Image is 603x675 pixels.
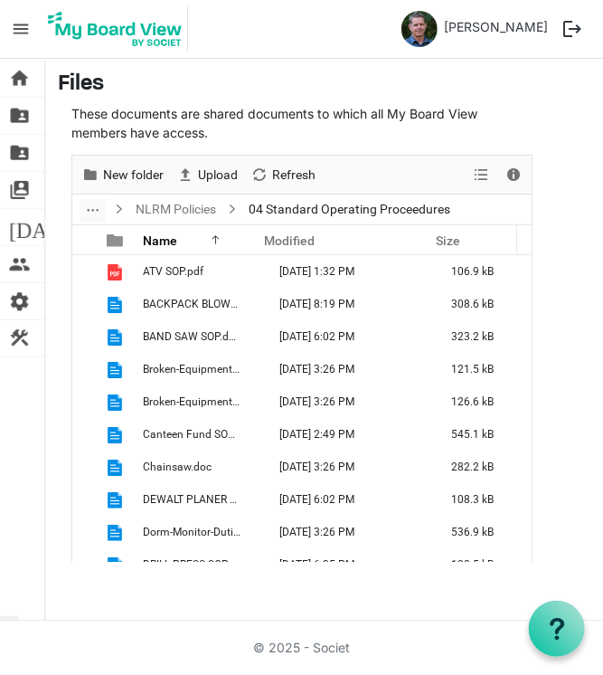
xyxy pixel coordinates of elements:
span: DEWALT PLANER SOP (1).docx [143,493,293,506]
button: New folder [79,164,167,186]
td: 536.9 kB is template cell column header Size [432,516,532,548]
td: DEWALT PLANER SOP (1).docx is template cell column header Name [137,483,260,516]
span: settings [9,283,31,319]
button: dropdownbutton [80,199,107,223]
td: 308.6 kB is template cell column header Size [432,288,532,320]
img: My Board View Logo [42,6,188,52]
span: Dorm-Monitor-Duties.docx [143,526,270,538]
span: Broken-Equipment.doc [143,395,253,408]
td: checkbox [72,548,96,581]
div: Refresh [244,156,322,194]
td: is template cell column header type [96,288,137,320]
td: checkbox [72,320,96,353]
td: is template cell column header type [96,255,137,288]
td: checkbox [72,255,96,288]
td: 323.2 kB is template cell column header Size [432,320,532,353]
td: December 01, 2024 2:49 PM column header Modified [260,418,432,451]
td: BACKPACK BLOWER SOP.docx is template cell column header Name [137,288,260,320]
td: is template cell column header type [96,418,137,451]
td: 282.2 kB is template cell column header Size [432,451,532,483]
span: Size [436,233,460,248]
span: BACKPACK BLOWER SOP.docx [143,298,291,310]
span: construction [9,320,31,357]
td: Canteen Fund SOP .docx is template cell column header Name [137,418,260,451]
button: Upload [174,164,241,186]
td: ATV SOP.pdf is template cell column header Name [137,255,260,288]
span: Modified [264,233,315,248]
td: Broken-Equipment-Report-Form.doc is template cell column header Name [137,353,260,385]
td: March 15, 2025 1:32 PM column header Modified [260,255,432,288]
td: checkbox [72,385,96,418]
td: is template cell column header type [96,516,137,548]
span: home [9,61,31,97]
td: checkbox [72,483,96,516]
span: switch_account [9,172,31,208]
td: is template cell column header type [96,483,137,516]
span: New folder [101,164,165,186]
h3: Files [58,71,590,98]
td: August 08, 2024 3:26 PM column header Modified [260,353,432,385]
span: folder_shared [9,98,31,134]
span: Broken-Equipment-Report-Form.doc [143,363,316,376]
a: © 2025 - Societ [253,640,350,655]
span: Upload [196,164,240,186]
td: checkbox [72,516,96,548]
span: [DATE] [9,209,79,245]
span: Name [143,233,177,248]
td: April 13, 2025 6:35 PM column header Modified [260,548,432,581]
span: people [9,246,31,282]
td: 106.9 kB is template cell column header Size [432,255,532,288]
span: DRILL PRESS SOP.docx [143,558,253,571]
span: Refresh [270,164,317,186]
span: ATV SOP.pdf [143,265,203,278]
span: menu [4,12,38,46]
span: BAND SAW SOP.docx [143,330,246,343]
td: is template cell column header type [96,451,137,483]
td: August 08, 2024 3:26 PM column header Modified [260,516,432,548]
button: Refresh [248,164,319,186]
td: April 09, 2025 8:19 PM column header Modified [260,288,432,320]
td: 108.5 kB is template cell column header Size [432,548,532,581]
button: Details [502,164,526,186]
div: View [467,156,498,194]
button: View dropdownbutton [471,164,493,186]
td: August 08, 2024 3:26 PM column header Modified [260,451,432,483]
td: Chainsaw.doc is template cell column header Name [137,451,260,483]
a: My Board View Logo [42,6,194,52]
div: Upload [170,156,244,194]
td: 545.1 kB is template cell column header Size [432,418,532,451]
td: checkbox [72,451,96,483]
span: Chainsaw.doc [143,461,212,473]
td: April 16, 2025 6:02 PM column header Modified [260,483,432,516]
td: 121.5 kB is template cell column header Size [432,353,532,385]
a: NLRM Policies [132,198,220,221]
td: is template cell column header type [96,320,137,353]
td: Broken-Equipment.doc is template cell column header Name [137,385,260,418]
td: checkbox [72,418,96,451]
td: 108.3 kB is template cell column header Size [432,483,532,516]
td: checkbox [72,353,96,385]
td: is template cell column header type [96,548,137,581]
td: DRILL PRESS SOP.docx is template cell column header Name [137,548,260,581]
td: checkbox [72,288,96,320]
button: logout [554,11,590,47]
td: 126.6 kB is template cell column header Size [432,385,532,418]
p: These documents are shared documents to which all My Board View members have access. [71,104,532,142]
a: [PERSON_NAME] [438,11,554,43]
span: Canteen Fund SOP .docx [143,428,264,441]
span: folder_shared [9,135,31,171]
td: Dorm-Monitor-Duties.docx is template cell column header Name [137,516,260,548]
td: April 16, 2025 6:02 PM column header Modified [260,320,432,353]
td: is template cell column header type [96,353,137,385]
td: is template cell column header type [96,385,137,418]
div: Details [498,156,529,194]
span: 04 Standard Operating Proceedures [245,198,454,221]
td: BAND SAW SOP.docx is template cell column header Name [137,320,260,353]
img: TB6usFUUmXEOZFDTIgnfE2UGqGT_nUuYRDLcYnJPFcC9Lw0xnyFfjOGeKecdSKaPkZwE2aJODYGV7NfZFqbDQg_thumb.png [401,11,438,47]
div: New folder [75,156,170,194]
td: August 08, 2024 3:26 PM column header Modified [260,385,432,418]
